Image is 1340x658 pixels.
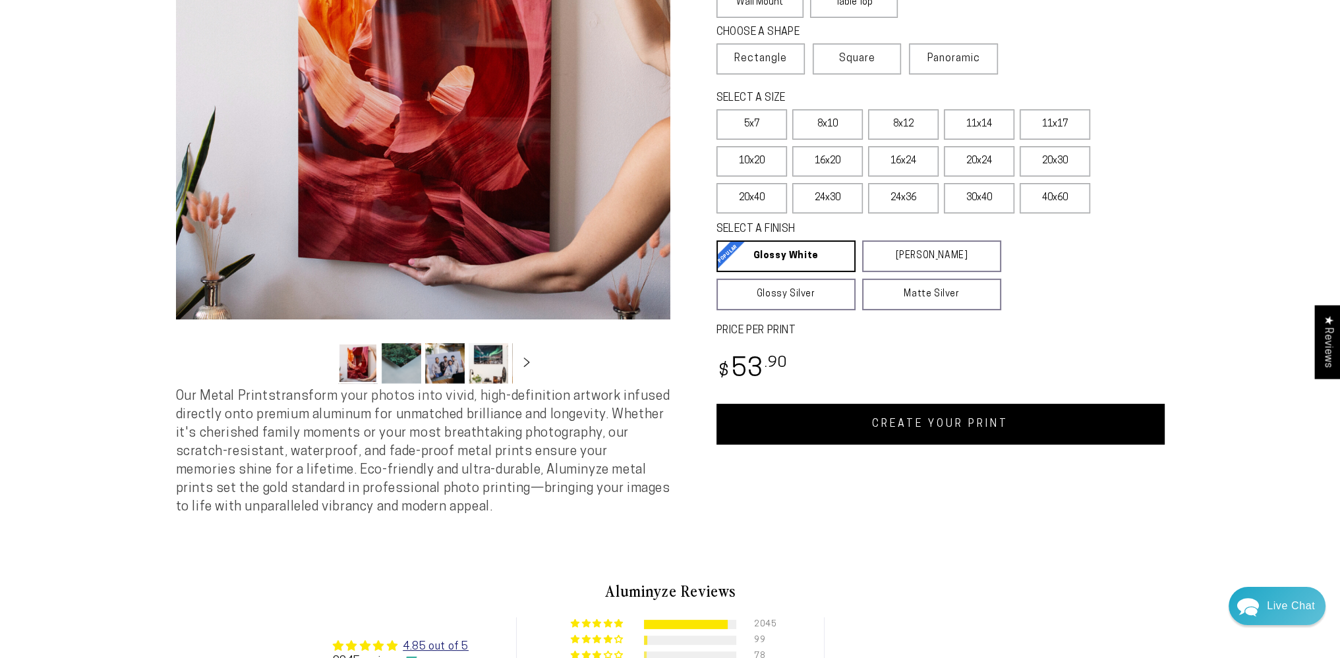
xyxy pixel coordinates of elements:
label: 40x60 [1020,183,1090,213]
div: Average rating is 4.85 stars [332,638,468,654]
label: 16x20 [792,146,863,177]
legend: CHOOSE A SHAPE [716,25,888,40]
label: 20x30 [1020,146,1090,177]
label: 8x10 [792,109,863,140]
button: Slide left [305,348,334,377]
div: 2045 [754,620,770,629]
div: 4% (99) reviews with 4 star rating [571,635,626,645]
span: Panoramic [927,53,980,64]
label: 24x36 [868,183,939,213]
legend: SELECT A FINISH [716,222,970,237]
span: Our Metal Prints transform your photos into vivid, high-definition artwork infused directly onto ... [176,390,670,514]
button: Load image 3 in gallery view [425,343,465,383]
label: 10x20 [716,146,787,177]
span: $ [718,363,730,381]
label: 11x14 [944,109,1014,140]
div: Contact Us Directly [1267,587,1315,625]
label: 20x40 [716,183,787,213]
label: 8x12 [868,109,939,140]
div: Chat widget toggle [1229,587,1325,625]
sup: .90 [764,356,788,371]
a: [PERSON_NAME] [862,240,1001,272]
button: Slide right [512,348,541,377]
a: CREATE YOUR PRINT [716,404,1165,445]
label: 24x30 [792,183,863,213]
h2: Aluminyze Reviews [285,580,1055,602]
label: 16x24 [868,146,939,177]
button: Load image 4 in gallery view [469,343,508,383]
div: 91% (2045) reviews with 5 star rating [571,619,626,629]
span: Rectangle [734,51,787,67]
button: Load image 1 in gallery view [338,343,378,383]
div: Click to open Judge.me floating reviews tab [1315,305,1340,378]
a: 4.85 out of 5 [403,642,469,652]
a: Glossy Silver [716,279,856,310]
label: 30x40 [944,183,1014,213]
label: 11x17 [1020,109,1090,140]
legend: SELECT A SIZE [716,91,980,106]
a: Matte Silver [862,279,1001,310]
bdi: 53 [716,357,788,383]
label: 20x24 [944,146,1014,177]
div: 99 [754,636,770,645]
a: Glossy White [716,240,856,272]
label: 5x7 [716,109,787,140]
label: PRICE PER PRINT [716,323,1165,339]
span: Square [839,51,875,67]
button: Load image 2 in gallery view [382,343,421,383]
